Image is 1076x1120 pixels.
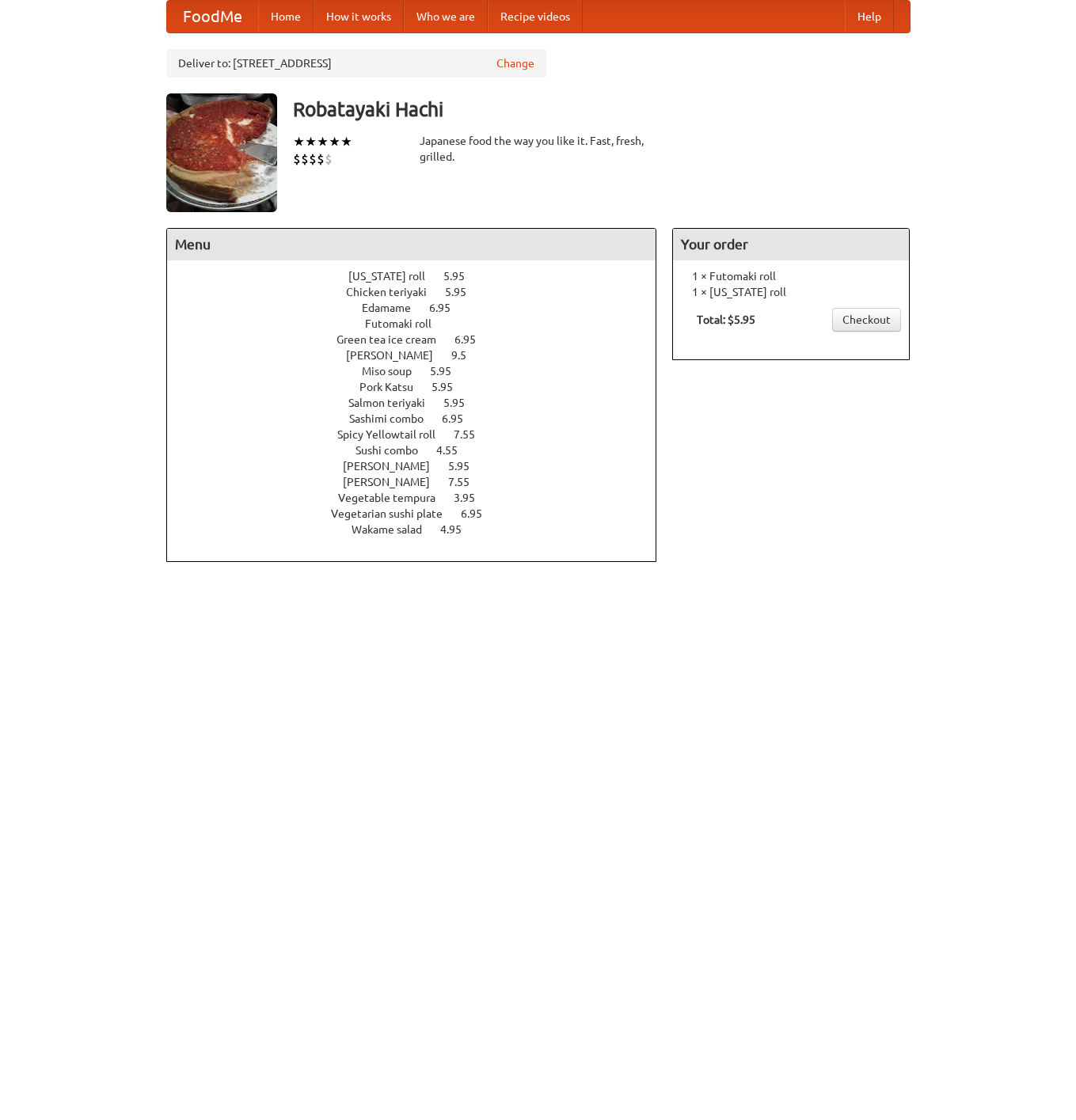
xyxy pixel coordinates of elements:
[337,428,504,441] a: Spicy Yellowtail roll 7.55
[346,349,449,362] span: [PERSON_NAME]
[430,365,467,378] span: 5.95
[325,150,333,168] li: $
[317,133,329,150] li: ★
[309,150,317,168] li: $
[697,313,755,326] b: Total: $5.95
[673,229,909,260] h4: Your order
[337,428,451,441] span: Spicy Yellowtail roll
[336,333,505,346] a: Green tea ice cream 6.95
[346,286,443,298] span: Chicken teriyaki
[331,507,511,520] a: Vegetarian sushi plate 6.95
[404,1,488,32] a: Who we are
[301,150,309,168] li: $
[349,412,439,425] span: Sashimi combo
[317,150,325,168] li: $
[448,460,485,473] span: 5.95
[258,1,314,32] a: Home
[346,286,496,298] a: Chicken teriyaki 5.95
[349,412,492,425] a: Sashimi combo 6.95
[362,302,427,314] span: Edamame
[443,397,481,409] span: 5.95
[167,229,656,260] h4: Menu
[338,492,504,504] a: Vegetable tempura 3.95
[359,381,429,393] span: Pork Katsu
[832,308,901,332] a: Checkout
[343,476,446,488] span: [PERSON_NAME]
[336,333,452,346] span: Green tea ice cream
[343,476,499,488] a: [PERSON_NAME] 7.55
[445,286,482,298] span: 5.95
[845,1,894,32] a: Help
[348,270,441,283] span: [US_STATE] roll
[448,476,485,488] span: 7.55
[293,133,305,150] li: ★
[348,397,441,409] span: Salmon teriyaki
[338,492,451,504] span: Vegetable tempura
[355,444,487,457] a: Sushi combo 4.55
[488,1,583,32] a: Recipe videos
[352,523,438,536] span: Wakame salad
[496,55,534,71] a: Change
[352,523,491,536] a: Wakame salad 4.95
[461,507,498,520] span: 6.95
[314,1,404,32] a: How it works
[346,349,496,362] a: [PERSON_NAME] 9.5
[442,412,479,425] span: 6.95
[343,460,499,473] a: [PERSON_NAME] 5.95
[362,365,428,378] span: Miso soup
[362,302,480,314] a: Edamame 6.95
[305,133,317,150] li: ★
[454,492,491,504] span: 3.95
[348,397,494,409] a: Salmon teriyaki 5.95
[166,49,546,78] div: Deliver to: [STREET_ADDRESS]
[166,93,277,212] img: angular.jpg
[454,333,492,346] span: 6.95
[359,381,482,393] a: Pork Katsu 5.95
[329,133,340,150] li: ★
[454,428,491,441] span: 7.55
[432,381,469,393] span: 5.95
[420,133,657,165] div: Japanese food the way you like it. Fast, fresh, grilled.
[331,507,458,520] span: Vegetarian sushi plate
[681,268,901,284] li: 1 × Futomaki roll
[293,93,911,125] h3: Robatayaki Hachi
[348,270,494,283] a: [US_STATE] roll 5.95
[167,1,258,32] a: FoodMe
[681,284,901,300] li: 1 × [US_STATE] roll
[436,444,473,457] span: 4.55
[429,302,466,314] span: 6.95
[451,349,482,362] span: 9.5
[362,365,481,378] a: Miso soup 5.95
[355,444,434,457] span: Sushi combo
[293,150,301,168] li: $
[340,133,352,150] li: ★
[343,460,446,473] span: [PERSON_NAME]
[443,270,481,283] span: 5.95
[440,523,477,536] span: 4.95
[365,317,447,330] span: Futomaki roll
[365,317,477,330] a: Futomaki roll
